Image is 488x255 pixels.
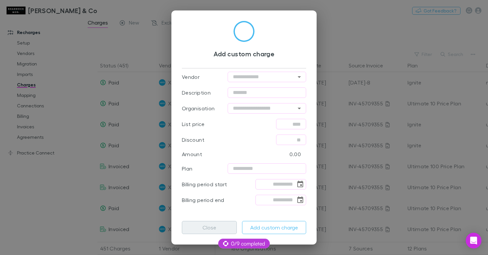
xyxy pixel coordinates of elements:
[182,120,205,128] p: List price
[182,150,202,158] p: Amount
[466,233,481,248] div: Open Intercom Messenger
[289,150,301,158] p: 0.00
[182,180,227,188] p: Billing period start
[296,195,305,205] button: Choose date
[295,72,304,82] button: Open
[182,136,204,144] p: Discount
[296,180,305,189] button: Choose date
[182,104,215,112] p: Organisation
[242,221,306,234] button: Add custom charge
[182,73,200,81] p: Vendor
[182,89,211,97] p: Description
[182,165,192,173] p: Plan
[182,50,306,58] h3: Add custom charge
[182,196,224,204] p: Billing period end
[182,221,237,234] button: Close
[295,104,304,113] button: Open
